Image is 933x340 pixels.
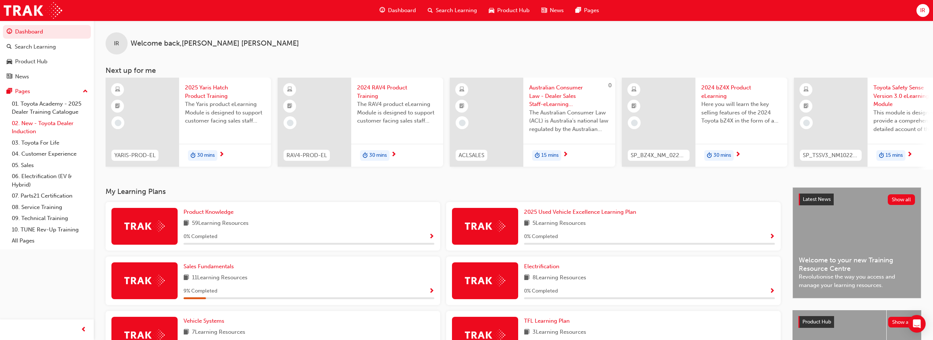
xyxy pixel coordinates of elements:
[533,219,586,228] span: 5 Learning Resources
[9,118,91,137] a: 02. New - Toyota Dealer Induction
[7,74,12,80] span: news-icon
[459,120,466,126] span: learningRecordVerb_NONE-icon
[190,151,196,160] span: duration-icon
[9,98,91,118] a: 01. Toyota Academy - 2025 Dealer Training Catalogue
[184,317,227,325] a: Vehicle Systems
[465,275,505,286] img: Trak
[7,29,12,35] span: guage-icon
[369,151,387,160] span: 30 mins
[184,318,224,324] span: Vehicle Systems
[524,318,570,324] span: TFL Learning Plan
[197,151,215,160] span: 30 mins
[535,3,570,18] a: news-iconNews
[83,87,88,96] span: up-icon
[793,187,921,298] a: Latest NewsShow allWelcome to your new Training Resource CentreRevolutionise the way you access a...
[524,263,559,270] span: Electrification
[81,325,86,334] span: prev-icon
[701,84,781,100] span: 2024 bZ4X Product eLearning
[535,151,540,160] span: duration-icon
[422,3,483,18] a: search-iconSearch Learning
[888,194,915,205] button: Show all
[631,120,638,126] span: learningRecordVerb_NONE-icon
[131,39,299,48] span: Welcome back , [PERSON_NAME] [PERSON_NAME]
[185,100,265,125] span: The Yaris product eLearning Module is designed to support customer facing sales staff with introd...
[631,102,637,111] span: booktick-icon
[278,78,443,167] a: RAV4-PROD-EL2024 RAV4 Product TrainingThe RAV4 product eLearning Module is designed to support cu...
[192,273,248,283] span: 11 Learning Resources
[450,78,615,167] a: 0ACLSALESAustralian Consumer Law - Dealer Sales Staff-eLearning moduleThe Australian Consumer Law...
[483,3,535,18] a: car-iconProduct Hub
[570,3,605,18] a: pages-iconPages
[124,275,165,286] img: Trak
[114,39,119,48] span: IR
[4,2,62,19] img: Trak
[550,6,564,15] span: News
[9,171,91,190] a: 06. Electrification (EV & Hybrid)
[184,273,189,283] span: book-icon
[429,288,434,295] span: Show Progress
[631,151,687,160] span: SP_BZ4X_NM_0224_EL01
[184,287,217,295] span: 9 % Completed
[15,57,47,66] div: Product Hub
[436,6,477,15] span: Search Learning
[803,196,831,202] span: Latest News
[769,288,775,295] span: Show Progress
[707,151,712,160] span: duration-icon
[184,328,189,337] span: book-icon
[184,209,234,215] span: Product Knowledge
[9,190,91,202] a: 07. Parts21 Certification
[459,85,464,95] span: learningResourceType_ELEARNING-icon
[115,85,120,95] span: learningResourceType_ELEARNING-icon
[184,233,217,241] span: 0 % Completed
[7,44,12,50] span: search-icon
[287,85,292,95] span: learningResourceType_ELEARNING-icon
[185,84,265,100] span: 2025 Yaris Hatch Product Training
[9,137,91,149] a: 03. Toyota For Life
[541,151,559,160] span: 15 mins
[735,152,741,158] span: next-icon
[465,220,505,232] img: Trak
[608,82,612,89] span: 0
[114,151,156,160] span: YARIS-PROD-EL
[287,120,293,126] span: learningRecordVerb_NONE-icon
[429,232,434,241] button: Show Progress
[124,220,165,232] img: Trak
[363,151,368,160] span: duration-icon
[357,100,437,125] span: The RAV4 product eLearning Module is designed to support customer facing sales staff with introdu...
[428,6,433,15] span: search-icon
[631,85,637,95] span: learningResourceType_ELEARNING-icon
[7,88,12,95] span: pages-icon
[184,263,234,270] span: Sales Fundamentals
[713,151,731,160] span: 30 mins
[524,317,573,325] a: TFL Learning Plan
[524,219,530,228] span: book-icon
[3,55,91,68] a: Product Hub
[192,219,249,228] span: 59 Learning Resources
[3,85,91,98] button: Pages
[3,25,91,39] a: Dashboard
[529,84,609,109] span: Australian Consumer Law - Dealer Sales Staff-eLearning module
[9,224,91,235] a: 10. TUNE Rev-Up Training
[429,234,434,240] span: Show Progress
[769,232,775,241] button: Show Progress
[879,151,884,160] span: duration-icon
[9,148,91,160] a: 04. Customer Experience
[524,233,558,241] span: 0 % Completed
[115,102,120,111] span: booktick-icon
[524,273,530,283] span: book-icon
[920,6,925,15] span: IR
[804,102,809,111] span: booktick-icon
[798,316,915,328] a: Product HubShow all
[3,24,91,85] button: DashboardSearch LearningProduct HubNews
[888,317,916,327] button: Show all
[524,208,639,216] a: 2025 Used Vehicle Excellence Learning Plan
[459,102,464,111] span: booktick-icon
[391,152,396,158] span: next-icon
[106,187,781,196] h3: My Learning Plans
[106,78,271,167] a: YARIS-PROD-EL2025 Yaris Hatch Product TrainingThe Yaris product eLearning Module is designed to s...
[533,328,586,337] span: 3 Learning Resources
[524,209,636,215] span: 2025 Used Vehicle Excellence Learning Plan
[286,151,327,160] span: RAV4-PROD-EL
